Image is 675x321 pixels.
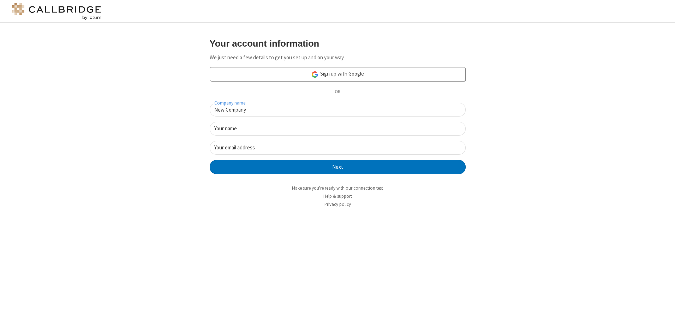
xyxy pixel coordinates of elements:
a: Make sure you're ready with our connection test [292,185,383,191]
img: google-icon.png [311,71,319,78]
h3: Your account information [210,38,466,48]
input: Company name [210,103,466,117]
span: OR [332,87,343,97]
a: Help & support [323,193,352,199]
a: Sign up with Google [210,67,466,81]
p: We just need a few details to get you set up and on your way. [210,54,466,62]
a: Privacy policy [324,201,351,207]
img: logo@2x.png [11,3,102,20]
input: Your name [210,122,466,136]
input: Your email address [210,141,466,155]
button: Next [210,160,466,174]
